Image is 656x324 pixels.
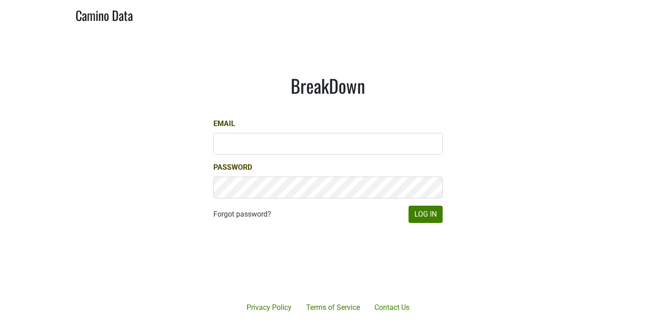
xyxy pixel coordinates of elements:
a: Contact Us [367,299,417,317]
a: Terms of Service [299,299,367,317]
a: Camino Data [76,4,133,25]
label: Password [213,162,252,173]
button: Log In [409,206,443,223]
a: Privacy Policy [239,299,299,317]
a: Forgot password? [213,209,271,220]
h1: BreakDown [213,75,443,96]
label: Email [213,118,235,129]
